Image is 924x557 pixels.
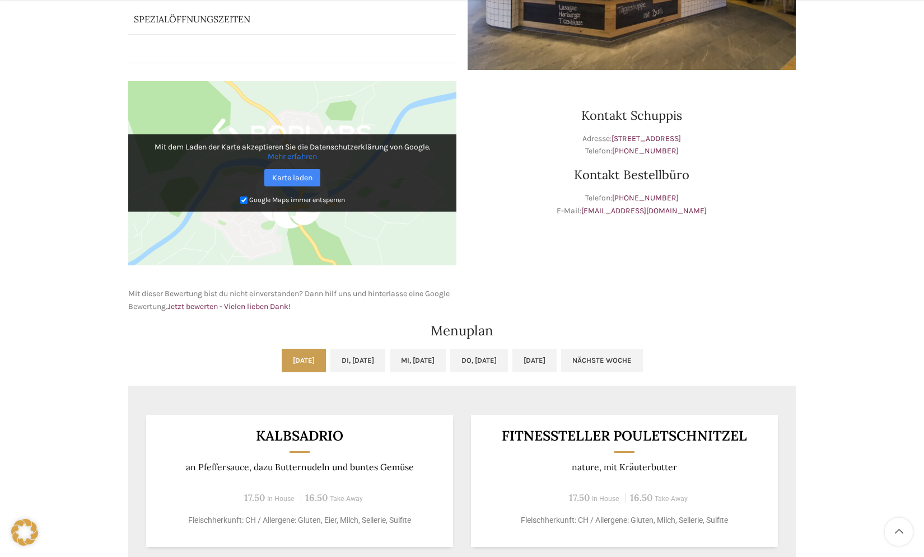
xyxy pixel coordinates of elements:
[160,429,440,443] h3: Kalbsadrio
[305,492,328,504] span: 16.50
[264,169,320,186] a: Karte laden
[612,193,679,203] a: [PHONE_NUMBER]
[468,192,796,217] p: Telefon: E-Mail:
[592,495,619,503] span: In-House
[128,324,796,338] h2: Menuplan
[655,495,688,503] span: Take-Away
[128,288,456,313] p: Mit dieser Bewertung bist du nicht einverstanden? Dann hilf uns und hinterlasse eine Google Bewer...
[630,492,652,504] span: 16.50
[468,133,796,158] p: Adresse: Telefon:
[512,349,557,372] a: [DATE]
[240,196,248,204] input: Google Maps immer entsperren
[167,302,291,311] a: Jetzt bewerten - Vielen lieben Dank!
[468,168,796,181] h3: Kontakt Bestellbüro
[134,13,396,25] p: Spezialöffnungszeiten
[330,495,363,503] span: Take-Away
[450,349,508,372] a: Do, [DATE]
[485,514,764,526] p: Fleischherkunft: CH / Allergene: Gluten, Milch, Sellerie, Sulfite
[468,109,796,121] h3: Kontakt Schuppis
[268,152,317,161] a: Mehr erfahren
[267,495,295,503] span: In-House
[612,134,681,143] a: [STREET_ADDRESS]
[485,462,764,472] p: nature, mit Kräuterbutter
[244,492,265,504] span: 17.50
[330,349,385,372] a: Di, [DATE]
[485,429,764,443] h3: Fitnessteller Pouletschnitzel
[128,81,456,266] img: Google Maps
[561,349,643,372] a: Nächste Woche
[885,518,913,546] a: Scroll to top button
[612,146,679,156] a: [PHONE_NUMBER]
[282,349,326,372] a: [DATE]
[581,206,707,216] a: [EMAIL_ADDRESS][DOMAIN_NAME]
[136,142,449,161] p: Mit dem Laden der Karte akzeptieren Sie die Datenschutzerklärung von Google.
[160,514,440,526] p: Fleischherkunft: CH / Allergene: Gluten, Eier, Milch, Sellerie, Sulfite
[390,349,446,372] a: Mi, [DATE]
[569,492,590,504] span: 17.50
[160,462,440,472] p: an Pfeffersauce, dazu Butternudeln und buntes Gemüse
[249,196,345,204] small: Google Maps immer entsperren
